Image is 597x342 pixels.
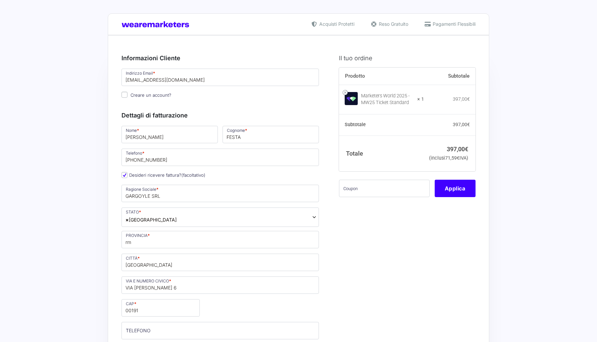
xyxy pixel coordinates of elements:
[429,155,468,161] small: (inclusi IVA)
[431,20,476,27] span: Pagamenti Flessibili
[339,114,424,136] th: Subtotale
[181,172,205,178] span: (facoltativo)
[121,254,319,271] input: CITTÀ *
[121,185,319,202] input: Ragione Sociale *
[318,20,354,27] span: Acquisti Protetti
[121,276,319,294] input: VIA E NUMERO CIVICO *
[467,122,470,127] span: €
[345,92,358,105] img: Marketers World 2025 - MW25 Ticket Standard
[125,216,129,223] span: ×
[121,111,319,120] h3: Dettagli di fatturazione
[417,96,424,103] strong: × 1
[339,136,424,171] th: Totale
[121,92,127,98] input: Creare un account?
[121,299,200,317] input: CAP *
[121,54,319,63] h3: Informazioni Cliente
[447,146,468,153] bdi: 397,00
[467,96,470,102] span: €
[457,155,459,161] span: €
[223,126,319,143] input: Cognome *
[424,68,476,85] th: Subtotale
[339,68,424,85] th: Prodotto
[131,92,171,98] span: Creare un account?
[125,216,177,223] span: Italia
[121,149,319,166] input: Telefono *
[445,155,459,161] span: 71,59
[453,122,470,127] bdi: 397,00
[121,172,127,178] input: Desideri ricevere fattura?(facoltativo)
[339,180,430,197] input: Coupon
[121,69,319,86] input: Indirizzo Email *
[453,96,470,102] bdi: 397,00
[121,207,319,227] span: Italia
[377,20,408,27] span: Reso Gratuito
[121,126,218,143] input: Nome *
[121,322,319,339] input: TELEFONO
[361,93,413,106] div: Marketers World 2025 - MW25 Ticket Standard
[121,172,205,178] label: Desideri ricevere fattura?
[465,146,468,153] span: €
[121,231,319,248] input: PROVINCIA *
[435,180,476,197] button: Applica
[339,54,476,63] h3: Il tuo ordine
